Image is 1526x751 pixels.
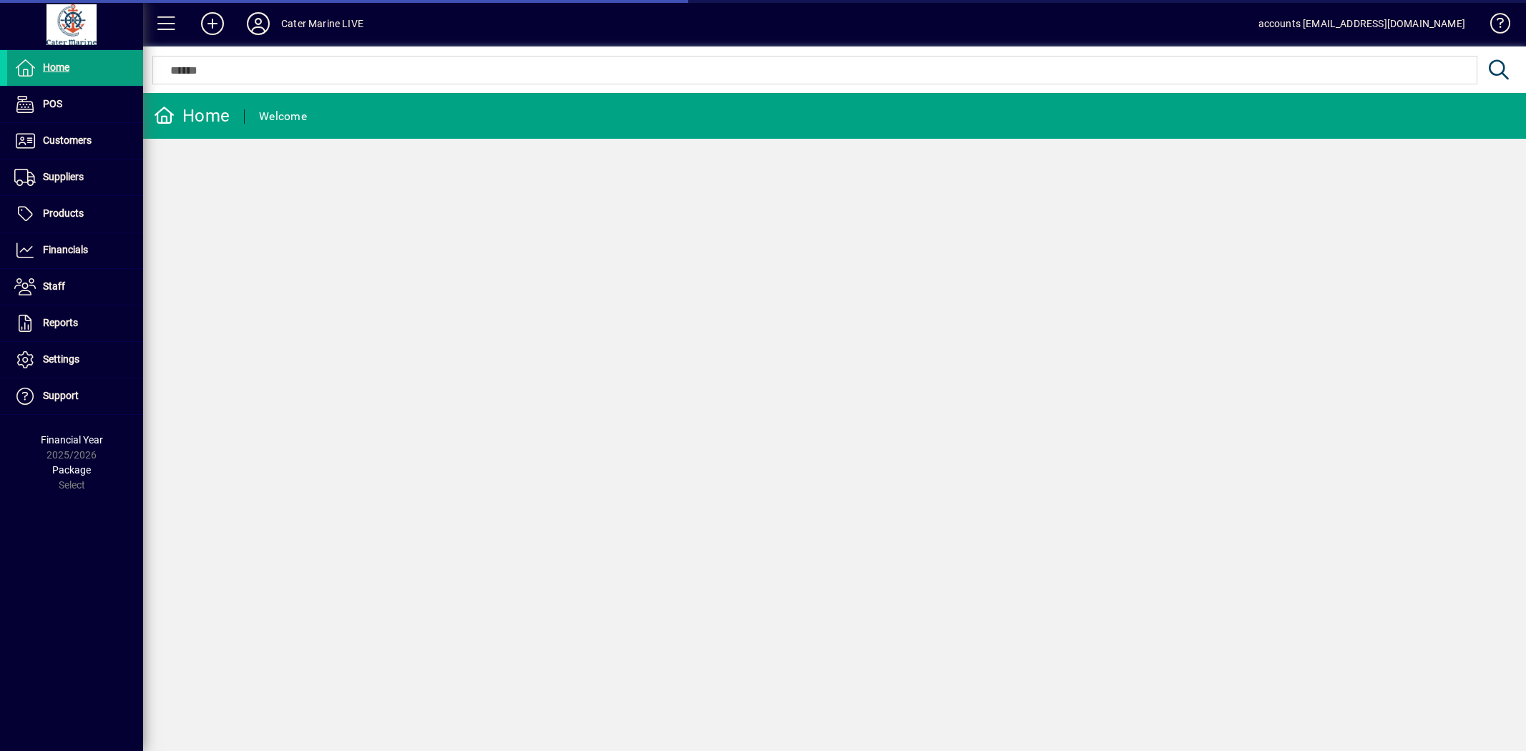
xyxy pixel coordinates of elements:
[52,464,91,476] span: Package
[7,269,143,305] a: Staff
[43,134,92,146] span: Customers
[7,159,143,195] a: Suppliers
[7,87,143,122] a: POS
[7,123,143,159] a: Customers
[7,305,143,341] a: Reports
[7,196,143,232] a: Products
[7,232,143,268] a: Financials
[43,62,69,73] span: Home
[281,12,363,35] div: Cater Marine LIVE
[259,105,307,128] div: Welcome
[43,171,84,182] span: Suppliers
[43,353,79,365] span: Settings
[43,207,84,219] span: Products
[41,434,103,446] span: Financial Year
[154,104,230,127] div: Home
[43,280,65,292] span: Staff
[190,11,235,36] button: Add
[1258,12,1465,35] div: accounts [EMAIL_ADDRESS][DOMAIN_NAME]
[7,378,143,414] a: Support
[43,317,78,328] span: Reports
[43,98,62,109] span: POS
[43,390,79,401] span: Support
[235,11,281,36] button: Profile
[1479,3,1508,49] a: Knowledge Base
[7,342,143,378] a: Settings
[43,244,88,255] span: Financials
